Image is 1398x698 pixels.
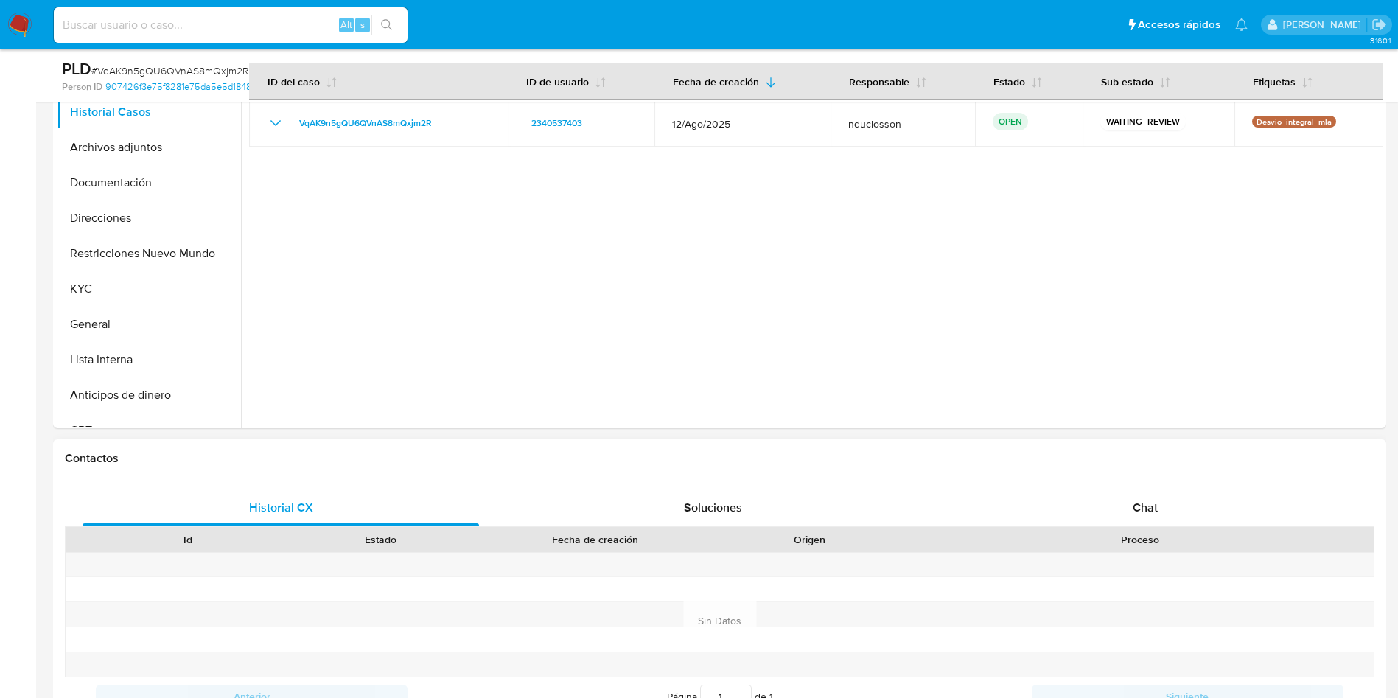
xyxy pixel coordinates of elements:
[57,307,241,342] button: General
[917,532,1363,547] div: Proceso
[57,236,241,271] button: Restricciones Nuevo Mundo
[360,18,365,32] span: s
[57,130,241,165] button: Archivos adjuntos
[57,94,241,130] button: Historial Casos
[1371,17,1387,32] a: Salir
[724,532,896,547] div: Origen
[295,532,467,547] div: Estado
[105,80,274,94] a: 907426f3e75f8281e75da5e5d184821c
[57,342,241,377] button: Lista Interna
[57,165,241,200] button: Documentación
[57,200,241,236] button: Direcciones
[1133,499,1158,516] span: Chat
[102,532,274,547] div: Id
[1370,35,1391,46] span: 3.160.1
[65,451,1374,466] h1: Contactos
[1283,18,1366,32] p: nicolas.duclosson@mercadolibre.com
[1138,17,1220,32] span: Accesos rápidos
[54,15,408,35] input: Buscar usuario o caso...
[371,15,402,35] button: search-icon
[488,532,703,547] div: Fecha de creación
[57,413,241,448] button: CBT
[57,377,241,413] button: Anticipos de dinero
[1235,18,1248,31] a: Notificaciones
[91,63,248,78] span: # VqAK9n5gQU6QVnAS8mQxjm2R
[684,499,742,516] span: Soluciones
[249,499,313,516] span: Historial CX
[62,57,91,80] b: PLD
[340,18,352,32] span: Alt
[62,80,102,94] b: Person ID
[57,271,241,307] button: KYC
